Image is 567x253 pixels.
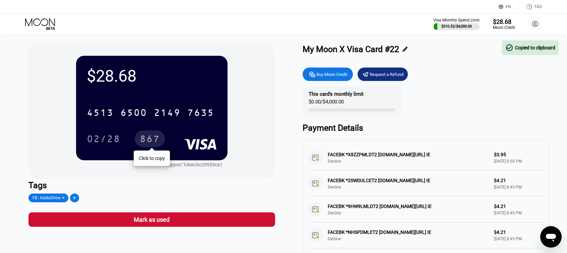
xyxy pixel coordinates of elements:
div: My Moon X Visa Card #22 [303,44,399,54]
div: Visa Monthly Spend Limit [433,18,480,23]
div: EN [506,4,511,9]
div: 4513650021497635 [83,104,218,121]
div: This card’s monthly limit [309,91,364,97]
div: $28.68 [493,18,515,25]
div: 867 [140,134,160,145]
span:  [505,44,513,52]
div: 7635 [187,108,214,119]
div: 6500 [120,108,147,119]
div: FAQ [519,3,542,10]
div: 867 [135,130,165,147]
div: $0.00 / $4,000.00 [309,99,344,108]
div: 2149 [154,108,181,119]
div: Payment Details [303,123,549,133]
div: Mark as used [28,212,275,227]
div: Support Token: bc29953ca1 [165,162,223,167]
div: $310.52 / $4,000.00 [441,24,472,29]
div: Click to copy [139,156,165,161]
div: Buy Moon Credit [303,68,353,81]
div: 02/28 [87,134,120,145]
div: Request a Refund [358,68,408,81]
div: Request a Refund [370,72,403,77]
div: 4513 [87,108,114,119]
div: FB - IraidaOrme [33,196,60,200]
div: Support Token:bc29953ca1 [165,162,223,167]
div: FAQ [534,4,542,9]
div: Moon Credit [493,25,515,30]
iframe: Button to launch messaging window [540,226,562,248]
div: EN [499,3,519,10]
div: 02/28 [82,130,125,147]
div: $28.68 [87,67,217,86]
div: Mark as used [134,216,170,223]
div: Copied to clipboard [505,44,555,52]
div: Buy Moon Credit [316,72,347,77]
div: Visa Monthly Spend Limit$310.52/$4,000.00 [433,18,480,30]
div: $28.68Moon Credit [493,18,515,30]
div: Tags [28,180,275,190]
